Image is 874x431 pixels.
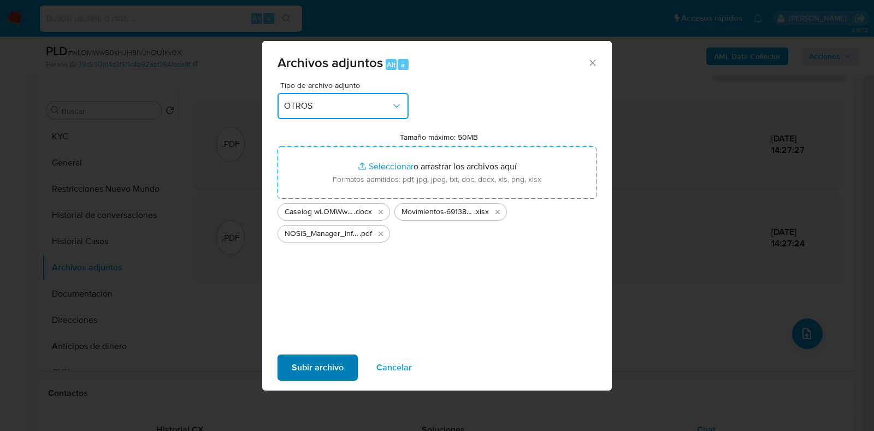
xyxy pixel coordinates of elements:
[284,101,391,111] span: OTROS
[374,227,387,240] button: Eliminar NOSIS_Manager_InformeIndividual_20219545216_620658_20250903140505.pdf
[359,228,372,239] span: .pdf
[277,355,358,381] button: Subir archivo
[285,228,359,239] span: NOSIS_Manager_InformeIndividual_20219545216_620658_20250903140505
[362,355,426,381] button: Cancelar
[277,199,597,243] ul: Archivos seleccionados
[285,206,354,217] span: Caselog wLOMWw50sHJH9IVJnOU1Kv0X_2025_08_19_17_06_19
[491,205,504,219] button: Eliminar Movimientos-69138717.xlsx
[277,53,383,72] span: Archivos adjuntos
[277,93,409,119] button: OTROS
[401,60,405,70] span: a
[587,57,597,67] button: Cerrar
[376,356,412,380] span: Cancelar
[374,205,387,219] button: Eliminar Caselog wLOMWw50sHJH9IVJnOU1Kv0X_2025_08_19_17_06_19.docx
[401,206,474,217] span: Movimientos-69138717
[280,81,411,89] span: Tipo de archivo adjunto
[292,356,344,380] span: Subir archivo
[400,132,478,142] label: Tamaño máximo: 50MB
[387,60,395,70] span: Alt
[354,206,372,217] span: .docx
[474,206,489,217] span: .xlsx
